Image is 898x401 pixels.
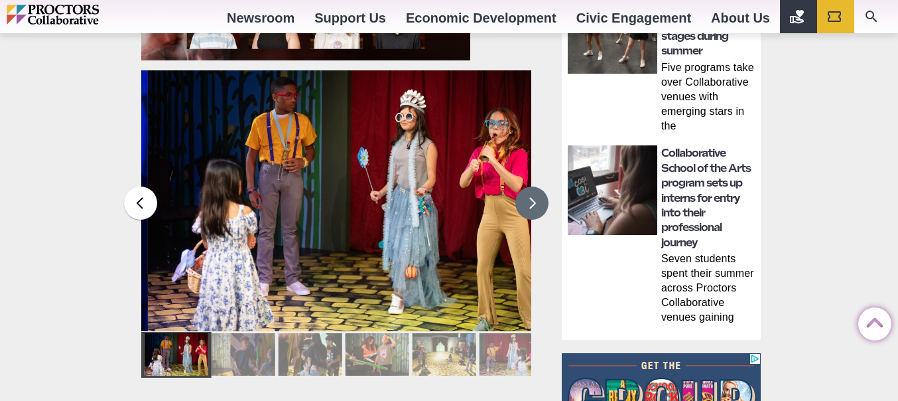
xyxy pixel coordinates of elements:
a: Back to Top [858,308,885,335]
button: Next slide [515,187,548,220]
p: Five programs take over Collaborative venues with emerging stars in the [GEOGRAPHIC_DATA] During ... [661,60,757,136]
p: Seven students spent their summer across Proctors Collaborative venues gaining career skills SCHE... [661,252,757,327]
button: Previous slide [124,187,157,220]
a: Collaborative School of the Arts program sets up interns for entry into their professional journey [661,147,751,248]
img: thumbnail: Collaborative School of the Arts program sets up interns for entry into their professi... [568,145,657,235]
img: Proctors logo [7,5,156,25]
